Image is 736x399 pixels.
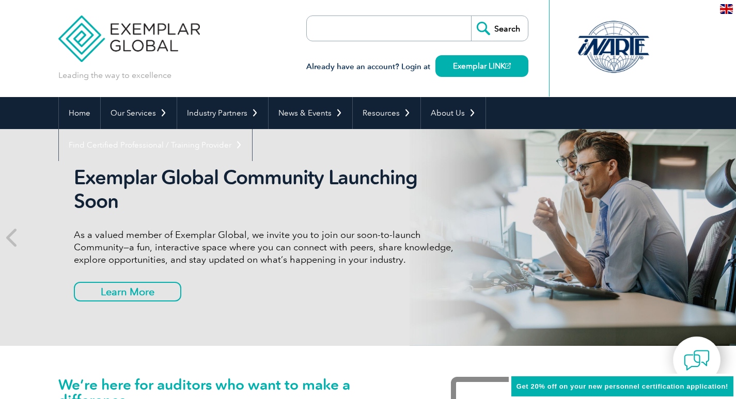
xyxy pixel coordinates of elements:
[421,97,486,129] a: About Us
[505,63,511,69] img: open_square.png
[74,282,181,301] a: Learn More
[177,97,268,129] a: Industry Partners
[269,97,352,129] a: News & Events
[101,97,177,129] a: Our Services
[353,97,420,129] a: Resources
[74,166,461,213] h2: Exemplar Global Community Launching Soon
[684,347,710,373] img: contact-chat.png
[720,4,733,14] img: en
[471,16,528,41] input: Search
[74,229,461,266] p: As a valued member of Exemplar Global, we invite you to join our soon-to-launch Community—a fun, ...
[58,70,171,81] p: Leading the way to excellence
[306,60,528,73] h3: Already have an account? Login at
[435,55,528,77] a: Exemplar LINK
[516,382,728,390] span: Get 20% off on your new personnel certification application!
[59,97,100,129] a: Home
[59,129,252,161] a: Find Certified Professional / Training Provider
